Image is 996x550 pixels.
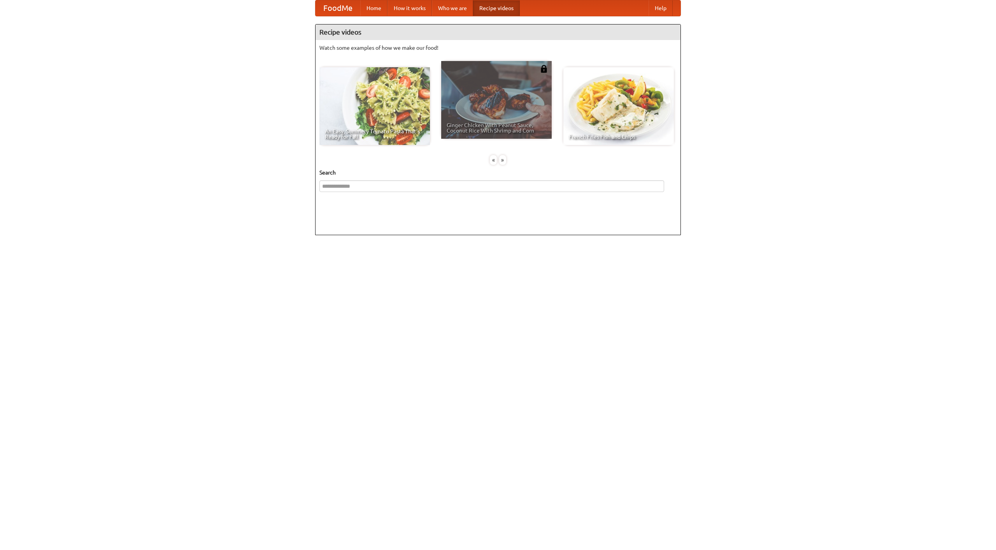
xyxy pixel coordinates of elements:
[360,0,388,16] a: Home
[432,0,473,16] a: Who we are
[316,0,360,16] a: FoodMe
[490,155,497,165] div: «
[649,0,673,16] a: Help
[563,67,674,145] a: French Fries Fish and Chips
[540,65,548,73] img: 483408.png
[316,24,680,40] h4: Recipe videos
[569,134,668,140] span: French Fries Fish and Chips
[319,67,430,145] a: An Easy, Summery Tomato Pasta That's Ready for Fall
[325,129,424,140] span: An Easy, Summery Tomato Pasta That's Ready for Fall
[319,169,677,176] h5: Search
[319,44,677,52] p: Watch some examples of how we make our food!
[473,0,520,16] a: Recipe videos
[499,155,506,165] div: »
[388,0,432,16] a: How it works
